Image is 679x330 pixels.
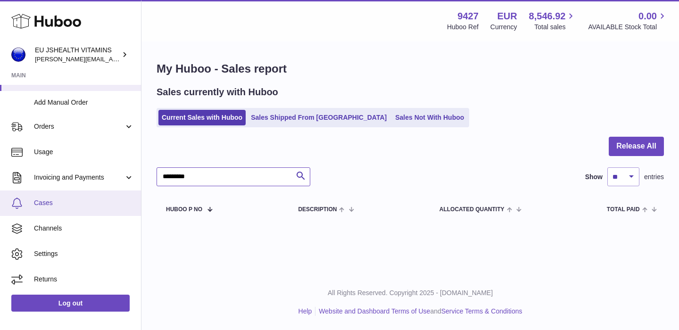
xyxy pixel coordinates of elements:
span: Description [298,206,337,213]
span: Cases [34,198,134,207]
a: 8,546.92 Total sales [529,10,577,32]
strong: EUR [497,10,517,23]
span: [PERSON_NAME][EMAIL_ADDRESS][DOMAIN_NAME] [35,55,189,63]
div: EU JSHEALTH VITAMINS [35,46,120,64]
span: Total sales [534,23,576,32]
a: Sales Shipped From [GEOGRAPHIC_DATA] [248,110,390,125]
h2: Sales currently with Huboo [157,86,278,99]
label: Show [585,173,603,181]
span: AVAILABLE Stock Total [588,23,668,32]
p: All Rights Reserved. Copyright 2025 - [DOMAIN_NAME] [149,289,671,297]
strong: 9427 [457,10,479,23]
a: Current Sales with Huboo [158,110,246,125]
img: laura@jessicasepel.com [11,48,25,62]
a: Service Terms & Conditions [441,307,522,315]
div: Currency [490,23,517,32]
span: 8,546.92 [529,10,566,23]
li: and [315,307,522,316]
span: ALLOCATED Quantity [439,206,505,213]
div: Huboo Ref [447,23,479,32]
a: 0.00 AVAILABLE Stock Total [588,10,668,32]
span: Invoicing and Payments [34,173,124,182]
button: Release All [609,137,664,156]
h1: My Huboo - Sales report [157,61,664,76]
span: Orders [34,122,124,131]
a: Log out [11,295,130,312]
span: Add Manual Order [34,98,134,107]
a: Sales Not With Huboo [392,110,467,125]
span: Total paid [607,206,640,213]
span: Settings [34,249,134,258]
span: 0.00 [638,10,657,23]
a: Website and Dashboard Terms of Use [319,307,430,315]
span: Returns [34,275,134,284]
span: entries [644,173,664,181]
span: Usage [34,148,134,157]
span: Channels [34,224,134,233]
a: Help [298,307,312,315]
span: Huboo P no [166,206,202,213]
